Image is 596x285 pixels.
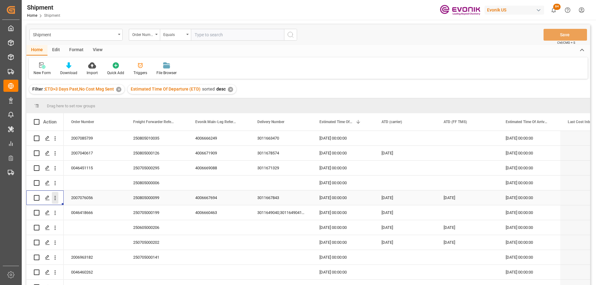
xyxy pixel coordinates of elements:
div: [DATE] 00:00:00 [498,146,560,160]
div: Action [43,119,56,125]
span: ATD (FF TMS) [444,120,467,124]
div: [DATE] 00:00:00 [498,190,560,205]
div: [DATE] 00:00:00 [498,131,560,145]
div: [DATE] 00:00:00 [312,131,374,145]
div: 2007076056 [64,190,126,205]
div: 3011671329 [250,161,312,175]
span: Freight Forwarder Reference [133,120,175,124]
div: 250805000099 [126,190,188,205]
span: Evonik Main-Leg Reference [195,120,237,124]
button: search button [284,29,297,41]
div: Format [65,45,88,56]
button: open menu [129,29,160,41]
span: sorted [202,87,215,91]
img: Evonik-brand-mark-Deep-Purple-RGB.jpeg_1700498283.jpeg [440,5,480,16]
div: [DATE] 00:00:00 [312,176,374,190]
div: 0046451115 [64,161,126,175]
div: 4006666249 [188,131,250,145]
span: ATD (carrier) [382,120,402,124]
div: [DATE] 00:00:00 [498,176,560,190]
div: New Form [34,70,51,76]
button: Help Center [561,3,575,17]
div: Press SPACE to select this row. [26,220,64,235]
span: Estimated Time Of Arrival (ETA) [506,120,547,124]
div: File Browser [156,70,177,76]
div: [DATE] [374,146,436,160]
div: 250805000126 [126,146,188,160]
div: Press SPACE to select this row. [26,161,64,176]
div: 250705000141 [126,250,188,265]
div: 250705000199 [126,205,188,220]
button: open menu [160,29,191,41]
div: Press SPACE to select this row. [26,250,64,265]
div: Home [26,45,47,56]
div: [DATE] [374,235,436,250]
div: [DATE] 00:00:00 [312,190,374,205]
div: [DATE] [374,205,436,220]
span: Estimated Time Of Departure (ETD) [319,120,353,124]
span: Ctrl/CMD + S [557,40,575,45]
div: 0046418666 [64,205,126,220]
div: [DATE] 00:00:00 [312,220,374,235]
div: Import [87,70,98,76]
div: [DATE] [436,235,498,250]
span: desc [216,87,226,91]
div: 3011663470 [250,131,312,145]
span: Order Number [71,120,94,124]
div: [DATE] 00:00:00 [312,161,374,175]
div: View [88,45,107,56]
div: [DATE] [374,190,436,205]
div: [DATE] 00:00:00 [498,220,560,235]
div: Press SPACE to select this row. [26,190,64,205]
div: 2007085739 [64,131,126,145]
div: 250605000206 [126,220,188,235]
div: 3011678574 [250,146,312,160]
div: [DATE] 00:00:00 [312,205,374,220]
div: 250805010035 [126,131,188,145]
div: Press SPACE to select this row. [26,131,64,146]
div: 250705000295 [126,161,188,175]
div: Evonik US [485,6,544,15]
div: Equals [163,30,184,38]
div: [DATE] 00:00:00 [312,250,374,265]
div: Download [60,70,77,76]
div: 3011667843 [250,190,312,205]
div: Edit [47,45,65,56]
div: ✕ [228,87,233,92]
span: ETD>3 Days Past,No Cost Msg Sent [45,87,114,91]
span: Delivery Number [257,120,284,124]
button: Save [544,29,587,41]
div: [DATE] 00:00:00 [498,205,560,220]
div: ✕ [116,87,121,92]
div: 4006660463 [188,205,250,220]
div: Triggers [133,70,147,76]
div: 4006667694 [188,190,250,205]
div: [DATE] 00:00:00 [312,235,374,250]
div: 2007040617 [64,146,126,160]
div: Order Number [132,30,153,38]
span: Filter : [32,87,45,91]
div: [DATE] 00:00:00 [498,265,560,279]
div: 0046460262 [64,265,126,279]
button: show 84 new notifications [547,3,561,17]
div: 250805000006 [126,176,188,190]
span: Estimated Time Of Departure (ETD) [131,87,201,91]
div: [DATE] 00:00:00 [312,146,374,160]
button: open menu [29,29,123,41]
div: Press SPACE to select this row. [26,176,64,190]
div: [DATE] 00:00:00 [498,235,560,250]
div: [DATE] 00:00:00 [498,250,560,265]
span: Drag here to set row groups [47,104,95,108]
div: 3011649040;3011649041;3011649042 [250,205,312,220]
input: Type to search [191,29,284,41]
div: [DATE] [436,190,498,205]
div: Press SPACE to select this row. [26,146,64,161]
div: Shipment [27,3,60,12]
div: 2006963182 [64,250,126,265]
div: [DATE] [436,220,498,235]
a: Home [27,13,37,18]
div: [DATE] [374,220,436,235]
div: 4006669088 [188,161,250,175]
div: Press SPACE to select this row. [26,265,64,280]
div: Press SPACE to select this row. [26,205,64,220]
